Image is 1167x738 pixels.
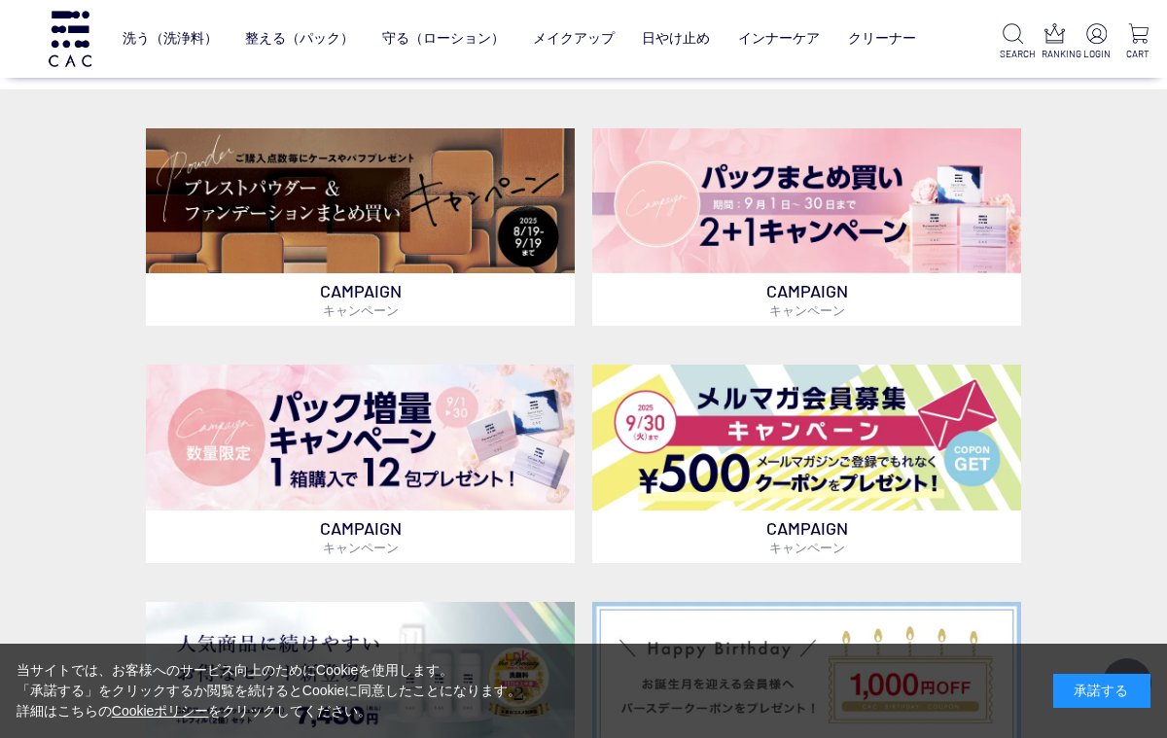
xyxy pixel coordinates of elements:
p: CART [1125,47,1151,61]
p: CAMPAIGN [592,273,1021,326]
a: メルマガ会員募集 メルマガ会員募集 CAMPAIGNキャンペーン [592,365,1021,563]
img: ベースメイクキャンペーン [146,128,575,274]
p: CAMPAIGN [592,510,1021,563]
a: クリーナー [848,16,916,61]
a: メイクアップ [533,16,615,61]
a: LOGIN [1083,23,1110,61]
p: SEARCH [1000,47,1026,61]
a: ベースメイクキャンペーン ベースメイクキャンペーン CAMPAIGNキャンペーン [146,128,575,327]
p: CAMPAIGN [146,510,575,563]
p: LOGIN [1083,47,1110,61]
div: 承諾する [1053,674,1150,708]
a: RANKING [1042,23,1068,61]
a: 日やけ止め [642,16,710,61]
a: パックキャンペーン2+1 パックキャンペーン2+1 CAMPAIGNキャンペーン [592,128,1021,327]
a: 守る（ローション） [382,16,505,61]
a: 整える（パック） [245,16,354,61]
img: メルマガ会員募集 [592,365,1021,510]
img: パック増量キャンペーン [146,365,575,510]
p: CAMPAIGN [146,273,575,326]
a: インナーケア [738,16,820,61]
a: 洗う（洗浄料） [123,16,218,61]
span: キャンペーン [323,302,399,318]
img: logo [46,11,94,66]
div: 当サイトでは、お客様へのサービス向上のためにCookieを使用します。 「承諾する」をクリックするか閲覧を続けるとCookieに同意したことになります。 詳細はこちらの をクリックしてください。 [17,660,522,721]
p: RANKING [1042,47,1068,61]
a: CART [1125,23,1151,61]
span: キャンペーン [769,302,845,318]
a: SEARCH [1000,23,1026,61]
span: キャンペーン [323,540,399,555]
img: パックキャンペーン2+1 [592,128,1021,274]
a: パック増量キャンペーン パック増量キャンペーン CAMPAIGNキャンペーン [146,365,575,563]
a: Cookieポリシー [112,703,209,719]
span: キャンペーン [769,540,845,555]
